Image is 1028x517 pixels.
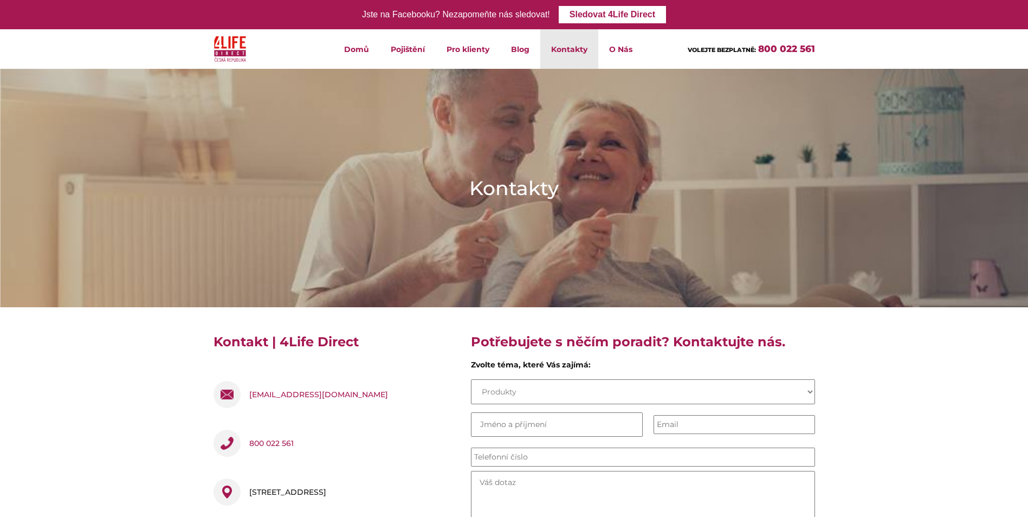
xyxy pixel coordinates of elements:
[758,43,815,54] a: 800 022 561
[471,333,815,359] h4: Potřebujete s něčím poradit? Kontaktujte nás.
[540,29,598,69] a: Kontakty
[471,448,815,467] input: Telefonní číslo
[249,479,326,506] div: [STREET_ADDRESS]
[333,29,380,69] a: Domů
[688,46,756,54] span: VOLEJTE BEZPLATNĚ:
[249,381,388,408] a: [EMAIL_ADDRESS][DOMAIN_NAME]
[214,333,455,359] h4: Kontakt | 4Life Direct
[362,7,550,23] div: Jste na Facebooku? Nezapomeňte nás sledovat!
[471,359,815,375] div: Zvolte téma, které Vás zajímá:
[469,175,559,202] h1: Kontakty
[249,430,294,457] a: 800 022 561
[471,412,643,437] input: Jméno a příjmení
[500,29,540,69] a: Blog
[559,6,666,23] a: Sledovat 4Life Direct
[214,34,247,64] img: 4Life Direct Česká republika logo
[654,415,815,434] input: Email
